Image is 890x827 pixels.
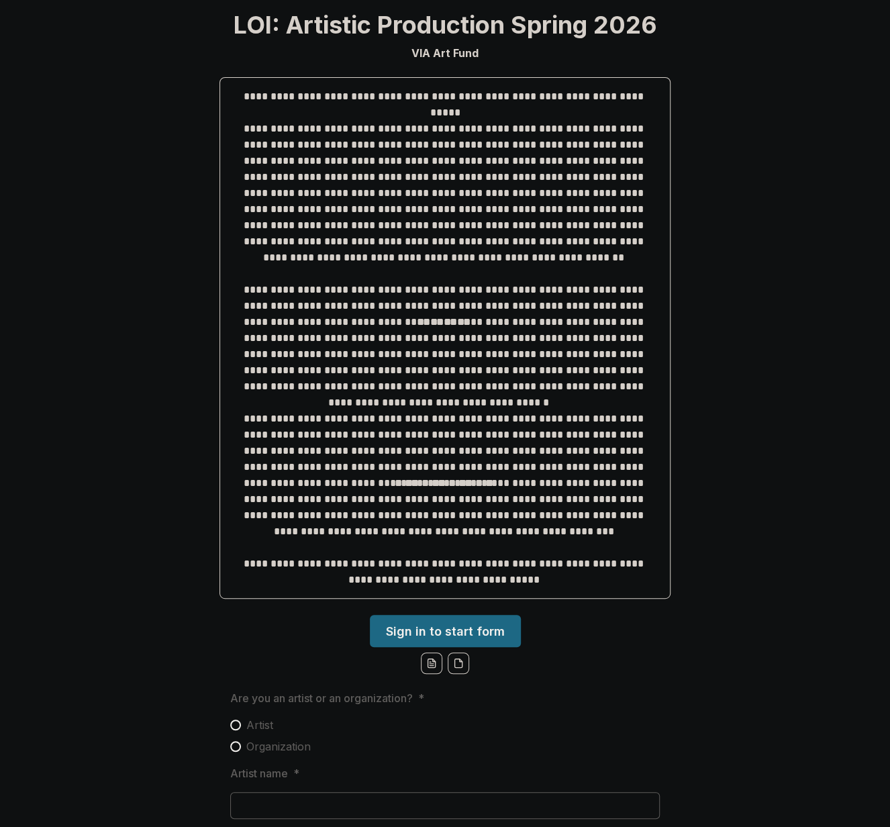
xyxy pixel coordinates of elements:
span: Artist [246,717,273,733]
a: Sign in to start form [370,615,521,647]
p: Are you an artist or an organization? [230,690,413,706]
span: Organization [246,738,311,755]
button: word-download [421,652,442,674]
p: Artist name [230,765,288,781]
p: VIA Art Fund [411,45,479,61]
h2: LOI: Artistic Production Spring 2026 [234,11,657,40]
button: pdf-download [448,652,469,674]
